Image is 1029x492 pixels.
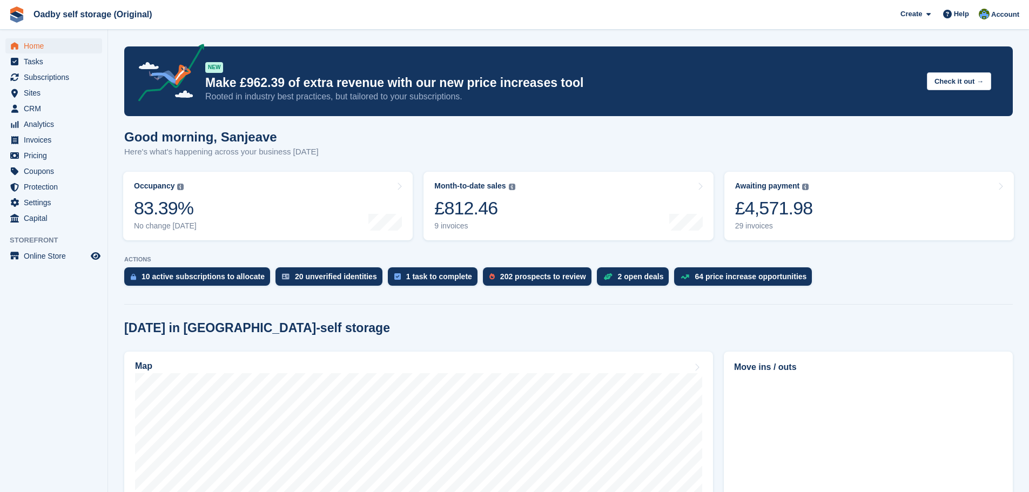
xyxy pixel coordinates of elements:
[434,197,515,219] div: £812.46
[24,85,89,100] span: Sites
[394,273,401,280] img: task-75834270c22a3079a89374b754ae025e5fb1db73e45f91037f5363f120a921f8.svg
[735,197,813,219] div: £4,571.98
[9,6,25,23] img: stora-icon-8386f47178a22dfd0bd8f6a31ec36ba5ce8667c1dd55bd0f319d3a0aa187defe.svg
[134,221,197,231] div: No change [DATE]
[597,267,675,291] a: 2 open deals
[295,272,377,281] div: 20 unverified identities
[10,235,107,246] span: Storefront
[5,211,102,226] a: menu
[618,272,664,281] div: 2 open deals
[24,101,89,116] span: CRM
[24,70,89,85] span: Subscriptions
[24,148,89,163] span: Pricing
[954,9,969,19] span: Help
[5,70,102,85] a: menu
[674,267,817,291] a: 64 price increase opportunities
[24,54,89,69] span: Tasks
[134,181,174,191] div: Occupancy
[134,197,197,219] div: 83.39%
[275,267,388,291] a: 20 unverified identities
[388,267,483,291] a: 1 task to complete
[927,72,991,90] button: Check it out →
[29,5,157,23] a: Oadby self storage (Original)
[434,221,515,231] div: 9 invoices
[24,179,89,194] span: Protection
[489,273,495,280] img: prospect-51fa495bee0391a8d652442698ab0144808aea92771e9ea1ae160a38d050c398.svg
[5,38,102,53] a: menu
[5,117,102,132] a: menu
[483,267,597,291] a: 202 prospects to review
[282,273,290,280] img: verify_identity-adf6edd0f0f0b5bbfe63781bf79b02c33cf7c696d77639b501bdc392416b5a36.svg
[205,91,918,103] p: Rooted in industry best practices, but tailored to your subscriptions.
[124,267,275,291] a: 10 active subscriptions to allocate
[734,361,1003,374] h2: Move ins / outs
[124,256,1013,263] p: ACTIONS
[681,274,689,279] img: price_increase_opportunities-93ffe204e8149a01c8c9dc8f82e8f89637d9d84a8eef4429ea346261dce0b2c0.svg
[695,272,806,281] div: 64 price increase opportunities
[979,9,990,19] img: Sanjeave Nagra
[89,250,102,262] a: Preview store
[735,181,800,191] div: Awaiting payment
[123,172,413,240] a: Occupancy 83.39% No change [DATE]
[423,172,713,240] a: Month-to-date sales £812.46 9 invoices
[129,44,205,105] img: price-adjustments-announcement-icon-8257ccfd72463d97f412b2fc003d46551f7dbcb40ab6d574587a9cd5c0d94...
[131,273,136,280] img: active_subscription_to_allocate_icon-d502201f5373d7db506a760aba3b589e785aa758c864c3986d89f69b8ff3...
[24,164,89,179] span: Coupons
[24,117,89,132] span: Analytics
[509,184,515,190] img: icon-info-grey-7440780725fd019a000dd9b08b2336e03edf1995a4989e88bcd33f0948082b44.svg
[724,172,1014,240] a: Awaiting payment £4,571.98 29 invoices
[735,221,813,231] div: 29 invoices
[603,273,613,280] img: deal-1b604bf984904fb50ccaf53a9ad4b4a5d6e5aea283cecdc64d6e3604feb123c2.svg
[500,272,586,281] div: 202 prospects to review
[124,321,390,335] h2: [DATE] in [GEOGRAPHIC_DATA]-self storage
[991,9,1019,20] span: Account
[5,54,102,69] a: menu
[24,195,89,210] span: Settings
[24,132,89,147] span: Invoices
[24,38,89,53] span: Home
[124,130,319,144] h1: Good morning, Sanjeave
[205,75,918,91] p: Make £962.39 of extra revenue with our new price increases tool
[5,132,102,147] a: menu
[124,146,319,158] p: Here's what's happening across your business [DATE]
[5,248,102,264] a: menu
[135,361,152,371] h2: Map
[177,184,184,190] img: icon-info-grey-7440780725fd019a000dd9b08b2336e03edf1995a4989e88bcd33f0948082b44.svg
[5,101,102,116] a: menu
[5,179,102,194] a: menu
[900,9,922,19] span: Create
[5,85,102,100] a: menu
[802,184,809,190] img: icon-info-grey-7440780725fd019a000dd9b08b2336e03edf1995a4989e88bcd33f0948082b44.svg
[5,164,102,179] a: menu
[205,62,223,73] div: NEW
[5,195,102,210] a: menu
[434,181,506,191] div: Month-to-date sales
[406,272,472,281] div: 1 task to complete
[24,248,89,264] span: Online Store
[24,211,89,226] span: Capital
[142,272,265,281] div: 10 active subscriptions to allocate
[5,148,102,163] a: menu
